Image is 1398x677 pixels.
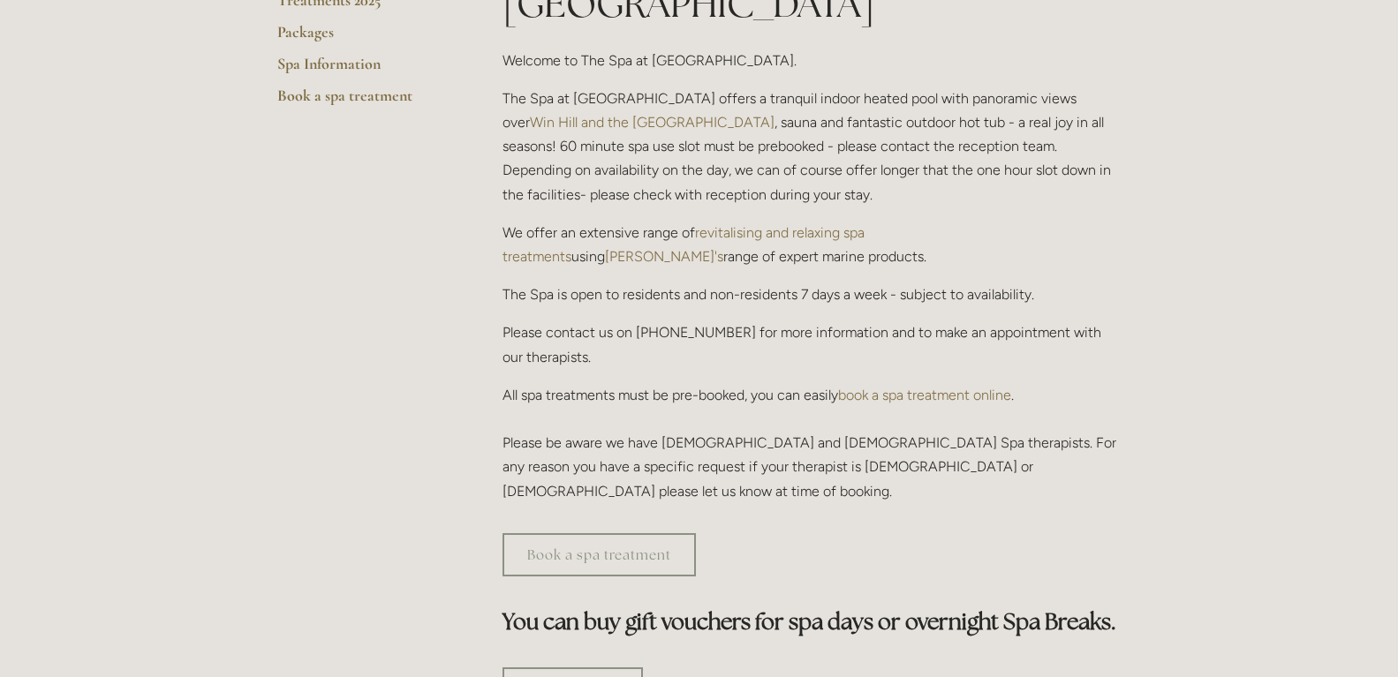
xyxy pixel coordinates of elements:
[838,387,1011,403] a: book a spa treatment online
[503,383,1122,503] p: All spa treatments must be pre-booked, you can easily . Please be aware we have [DEMOGRAPHIC_DATA...
[503,607,1116,636] strong: You can buy gift vouchers for spa days or overnight Spa Breaks.
[277,86,446,117] a: Book a spa treatment
[530,114,775,131] a: Win Hill and the [GEOGRAPHIC_DATA]
[503,533,696,576] a: Book a spa treatment
[503,320,1122,368] p: Please contact us on [PHONE_NUMBER] for more information and to make an appointment with our ther...
[503,282,1122,306] p: The Spa is open to residents and non-residents 7 days a week - subject to availability.
[605,248,723,265] a: [PERSON_NAME]'s
[277,22,446,54] a: Packages
[503,221,1122,268] p: We offer an extensive range of using range of expert marine products.
[503,87,1122,207] p: The Spa at [GEOGRAPHIC_DATA] offers a tranquil indoor heated pool with panoramic views over , sau...
[503,49,1122,72] p: Welcome to The Spa at [GEOGRAPHIC_DATA].
[277,54,446,86] a: Spa Information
